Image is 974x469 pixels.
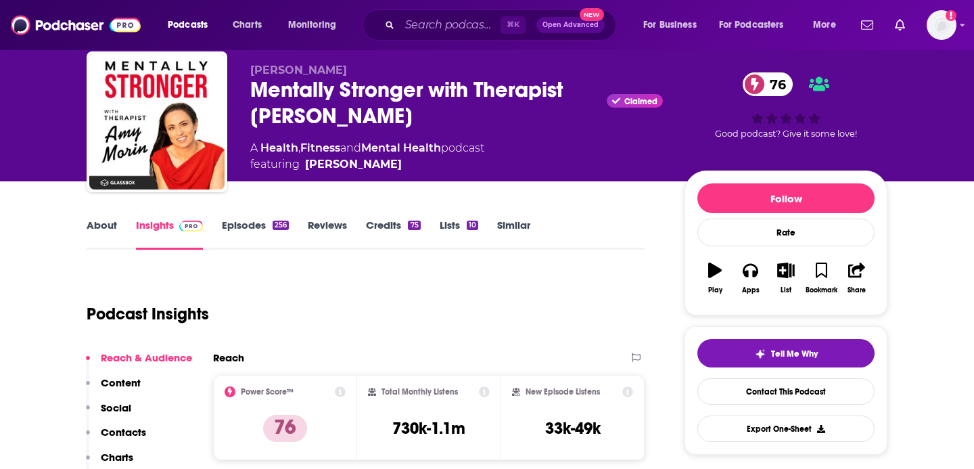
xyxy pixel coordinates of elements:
[643,16,697,35] span: For Business
[298,141,300,154] span: ,
[497,219,530,250] a: Similar
[222,219,289,250] a: Episodes256
[501,16,526,34] span: ⌘ K
[87,219,117,250] a: About
[624,98,657,105] span: Claimed
[86,376,141,401] button: Content
[308,219,347,250] a: Reviews
[856,14,879,37] a: Show notifications dropdown
[400,14,501,36] input: Search podcasts, credits, & more...
[804,254,839,303] button: Bookmark
[719,16,784,35] span: For Podcasters
[697,378,875,405] a: Contact This Podcast
[697,339,875,367] button: tell me why sparkleTell Me Why
[241,387,294,397] h2: Power Score™
[375,9,629,41] div: Search podcasts, credits, & more...
[11,12,141,38] img: Podchaser - Follow, Share and Rate Podcasts
[743,72,793,96] a: 76
[634,14,714,36] button: open menu
[168,16,208,35] span: Podcasts
[86,401,131,426] button: Social
[101,401,131,414] p: Social
[927,10,956,40] span: Logged in as megcassidy
[86,426,146,451] button: Contacts
[381,387,458,397] h2: Total Monthly Listens
[408,221,420,230] div: 75
[946,10,956,21] svg: Add a profile image
[710,14,804,36] button: open menu
[273,221,289,230] div: 256
[392,418,465,439] h3: 730k-1.1m
[927,10,956,40] button: Show profile menu
[224,14,270,36] a: Charts
[733,254,768,303] button: Apps
[545,418,601,439] h3: 33k-49k
[87,304,209,324] h1: Podcast Insights
[101,426,146,439] p: Contacts
[158,14,225,36] button: open menu
[685,64,887,148] div: 76Good podcast? Give it some love!
[526,387,600,397] h2: New Episode Listens
[715,129,857,139] span: Good podcast? Give it some love!
[101,451,133,464] p: Charts
[742,286,760,294] div: Apps
[848,286,866,294] div: Share
[250,64,347,76] span: [PERSON_NAME]
[708,286,722,294] div: Play
[580,8,604,21] span: New
[101,351,192,364] p: Reach & Audience
[806,286,837,294] div: Bookmark
[279,14,354,36] button: open menu
[300,141,340,154] a: Fitness
[889,14,910,37] a: Show notifications dropdown
[756,72,793,96] span: 76
[89,54,225,189] img: Mentally Stronger with Therapist Amy Morin
[366,219,420,250] a: Credits75
[697,183,875,213] button: Follow
[213,351,244,364] h2: Reach
[250,156,484,173] span: featuring
[813,16,836,35] span: More
[86,351,192,376] button: Reach & Audience
[927,10,956,40] img: User Profile
[781,286,791,294] div: List
[697,254,733,303] button: Play
[536,17,605,33] button: Open AdvancedNew
[179,221,203,231] img: Podchaser Pro
[340,141,361,154] span: and
[361,141,441,154] a: Mental Health
[755,349,766,359] img: tell me why sparkle
[542,22,599,28] span: Open Advanced
[467,221,478,230] div: 10
[136,219,203,250] a: InsightsPodchaser Pro
[233,16,262,35] span: Charts
[263,415,307,442] p: 76
[771,349,818,359] span: Tell Me Why
[697,416,875,442] button: Export One-Sheet
[288,16,336,35] span: Monitoring
[305,156,402,173] a: Amy Morin
[768,254,804,303] button: List
[250,140,484,173] div: A podcast
[440,219,478,250] a: Lists10
[260,141,298,154] a: Health
[804,14,853,36] button: open menu
[839,254,875,303] button: Share
[697,219,875,246] div: Rate
[101,376,141,389] p: Content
